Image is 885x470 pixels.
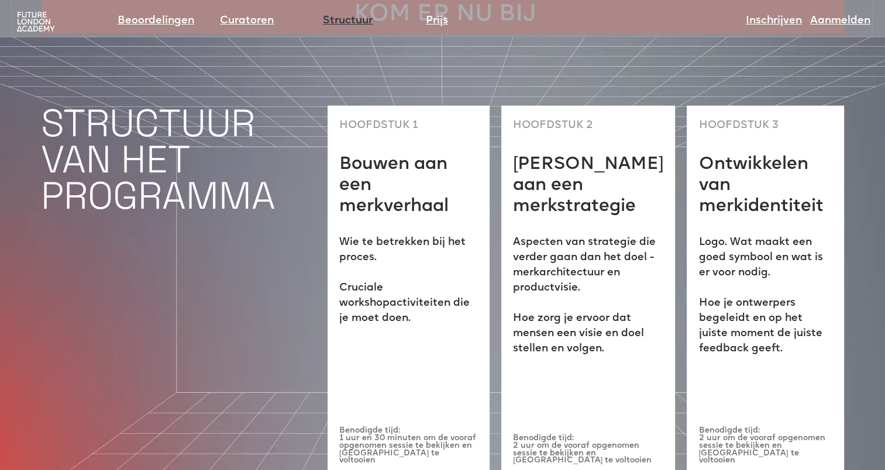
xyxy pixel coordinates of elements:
h2: Bouwen aan een merkverhaal [339,154,478,217]
a: Curatoren [220,13,274,29]
h2: Ontwikkelen van merkidentiteit [698,154,832,217]
p: Wie te betrekken bij het proces. Cruciale workshopactiviteiten die je moet doen. [339,235,478,326]
a: Prijs [426,13,448,29]
p: Benodigde tijd: 2 uur om de vooraf opgenomen sessie te bekijken en [GEOGRAPHIC_DATA] te voltooien [513,435,663,465]
h2: [PERSON_NAME] aan een merkstrategie [513,154,663,217]
a: Inschrijven [746,13,802,29]
p: Benodigde tijd: 2 uur om de vooraf opgenomen sessie te bekijken en [GEOGRAPHIC_DATA] te voltooien [698,427,832,465]
a: Beoordelingen [118,13,194,29]
h1: STRUCTUUR VAN HET PROGRAMMA [41,105,316,214]
a: Aanmelden [810,13,870,29]
p: HOOFDSTUK 2 [513,117,593,134]
p: Benodigde tijd: 1 uur en 30 minuten om de vooraf opgenomen sessie te bekijken en [GEOGRAPHIC_DATA... [339,427,478,465]
p: HOOFDSTUK 1 [339,117,418,134]
a: Structuur [323,13,373,29]
p: Logo. Wat maakt een goed symbool en wat is er voor nodig. Hoe je ontwerpers begeleidt en op het j... [698,235,832,357]
p: Aspecten van strategie die verder gaan dan het doel - merkarchitectuur en productvisie. Hoe zorg ... [513,235,663,357]
p: HOOFDSTUK 3 [698,117,778,134]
